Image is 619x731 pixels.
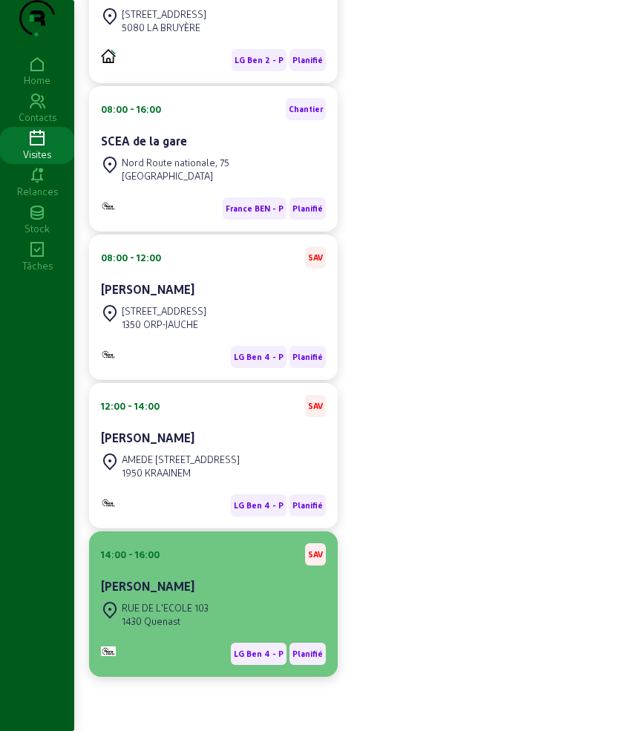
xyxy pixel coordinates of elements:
div: RUE DE L'ECOLE 103 [122,601,209,614]
div: Nord Route nationale, 75 [122,156,229,169]
span: LG Ben 4 - P [234,500,284,511]
span: LG Ben 4 - P [234,352,284,362]
span: SAV [308,401,323,411]
div: [GEOGRAPHIC_DATA] [122,169,229,183]
span: France BEN - P [226,203,284,214]
div: 12:00 - 14:00 [101,399,160,413]
span: SAV [308,549,323,560]
span: Planifié [292,649,323,659]
div: [STREET_ADDRESS] [122,304,206,318]
cam-card-title: [PERSON_NAME] [101,282,194,296]
div: [STREET_ADDRESS] [122,7,206,21]
div: 1950 KRAAINEM [122,466,240,479]
img: Monitoring et Maintenance [101,350,116,359]
span: Planifié [292,55,323,65]
span: Chantier [289,104,323,114]
div: AMEDE [STREET_ADDRESS] [122,453,240,466]
span: LG Ben 4 - P [234,649,284,659]
div: 5080 LA BRUYÈRE [122,21,206,34]
img: B2B - PVELEC [101,201,116,211]
cam-card-title: [PERSON_NAME] [101,430,194,445]
span: Planifié [292,203,323,214]
img: Monitoring et Maintenance [101,498,116,508]
img: Monitoring et Maintenance [101,646,116,656]
div: 1350 ORP-JAUCHE [122,318,206,331]
div: 14:00 - 16:00 [101,548,160,561]
span: Planifié [292,352,323,362]
span: LG Ben 2 - P [235,55,284,65]
cam-card-title: SCEA de la gare [101,134,187,148]
div: 08:00 - 12:00 [101,251,161,264]
span: Planifié [292,500,323,511]
img: PVELEC [101,49,116,63]
cam-card-title: [PERSON_NAME] [101,579,194,593]
span: SAV [308,252,323,263]
div: 1430 Quenast [122,614,209,628]
div: 08:00 - 16:00 [101,102,161,116]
